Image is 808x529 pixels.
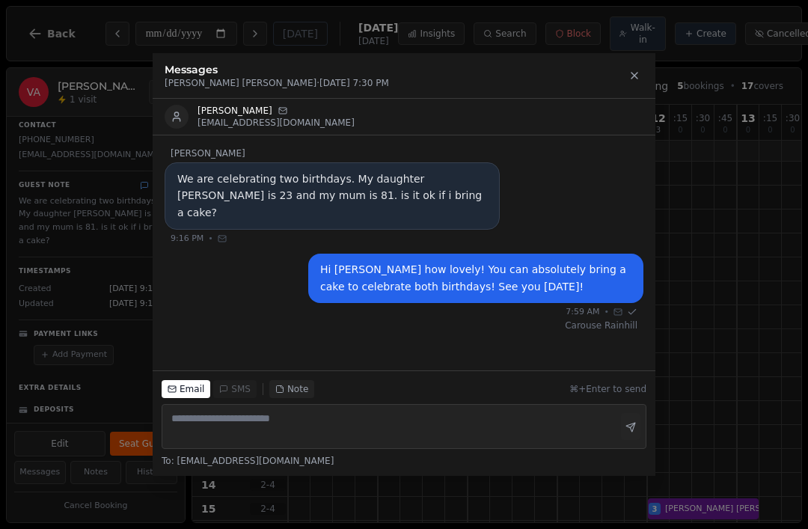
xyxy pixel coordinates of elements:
div: We are celebrating two birthdays. My daughter [PERSON_NAME] is 23 and my mum is 81. is it ok if i... [177,171,487,221]
span: [PERSON_NAME] [171,147,245,159]
h3: Messages [165,62,625,77]
button: Email [162,380,210,398]
p: To: [EMAIL_ADDRESS][DOMAIN_NAME] [162,455,646,467]
p: [PERSON_NAME] [PERSON_NAME] · [DATE] 7:30 PM [165,77,625,89]
span: 9:16 PM [171,233,203,245]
